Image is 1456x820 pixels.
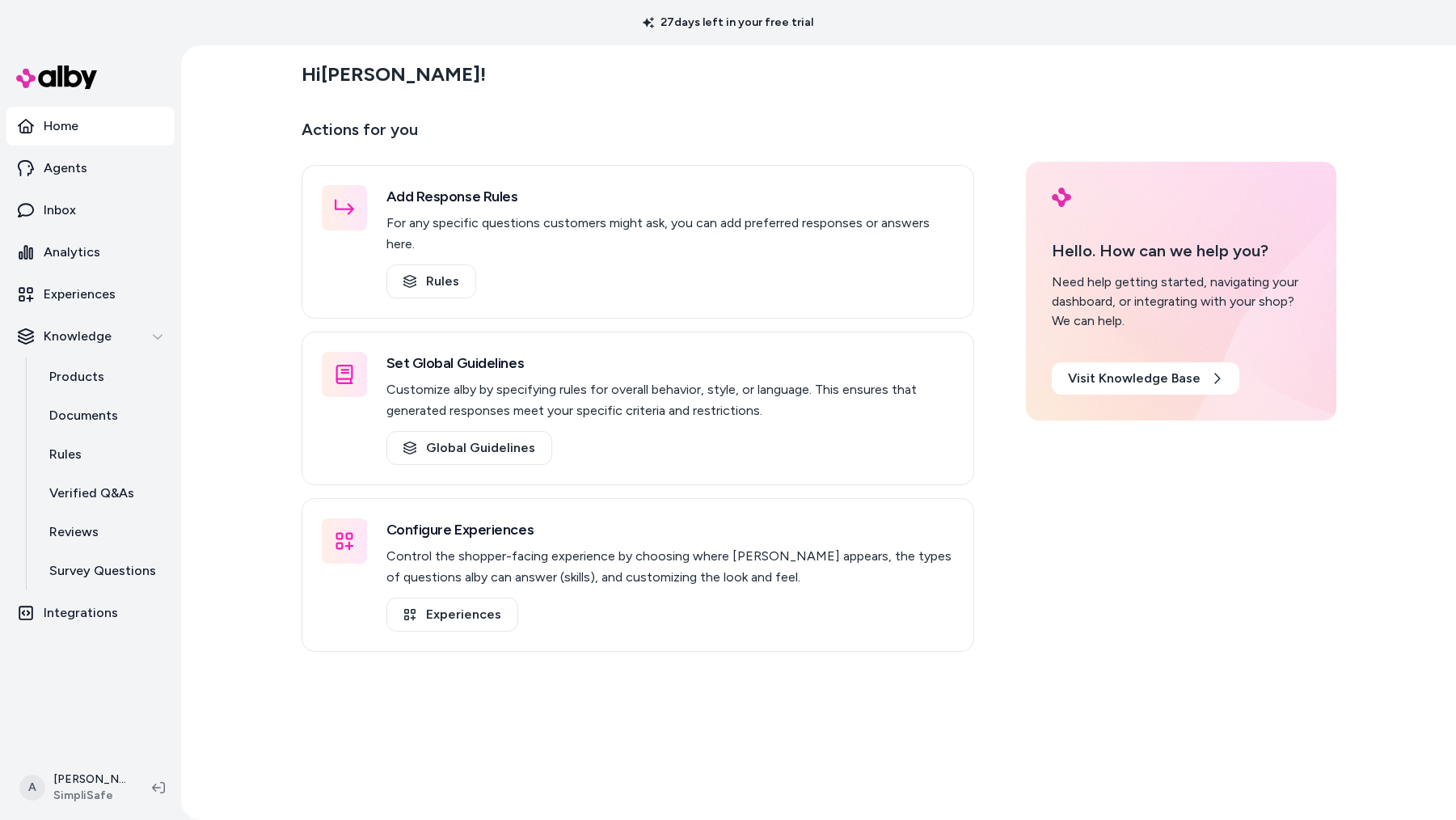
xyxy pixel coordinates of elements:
p: Knowledge [44,327,112,346]
h2: Hi [PERSON_NAME] ! [302,62,486,87]
p: Customize alby by specifying rules for overall behavior, style, or language. This ensures that ge... [386,379,954,421]
img: alby Logo [1052,188,1071,207]
button: A[PERSON_NAME]SimpliSafe [10,762,139,814]
p: Verified Q&As [49,484,134,503]
p: 27 days left in your free trial [633,15,823,31]
p: Integrations [44,603,118,623]
span: A [19,775,45,801]
a: Documents [33,396,175,435]
p: Products [49,367,104,387]
p: Agents [44,159,87,178]
h3: Add Response Rules [386,185,954,208]
p: Experiences [44,285,116,304]
p: Inbox [44,201,76,220]
a: Global Guidelines [386,431,552,465]
a: Experiences [386,598,518,632]
img: alby Logo [16,66,97,89]
h3: Set Global Guidelines [386,352,954,374]
p: [PERSON_NAME] [53,771,126,788]
p: Survey Questions [49,561,156,581]
span: SimpliSafe [53,788,126,804]
a: Survey Questions [33,552,175,590]
a: Products [33,357,175,396]
a: Agents [6,149,175,188]
a: Reviews [33,513,175,552]
a: Rules [386,264,476,298]
div: Need help getting started, navigating your dashboard, or integrating with your shop? We can help. [1052,273,1310,331]
a: Visit Knowledge Base [1052,362,1239,395]
p: Hello. How can we help you? [1052,239,1310,263]
p: Analytics [44,243,100,262]
p: For any specific questions customers might ask, you can add preferred responses or answers here. [386,213,954,255]
p: Reviews [49,522,99,542]
p: Actions for you [302,116,974,155]
a: Verified Q&As [33,474,175,513]
h3: Configure Experiences [386,518,954,541]
p: Home [44,116,78,136]
p: Control the shopper-facing experience by choosing where [PERSON_NAME] appears, the types of quest... [386,546,954,588]
p: Rules [49,445,82,464]
a: Experiences [6,275,175,314]
a: Integrations [6,594,175,632]
a: Inbox [6,191,175,230]
a: Home [6,107,175,146]
p: Documents [49,406,118,425]
a: Analytics [6,233,175,272]
a: Rules [33,435,175,474]
button: Knowledge [6,317,175,356]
